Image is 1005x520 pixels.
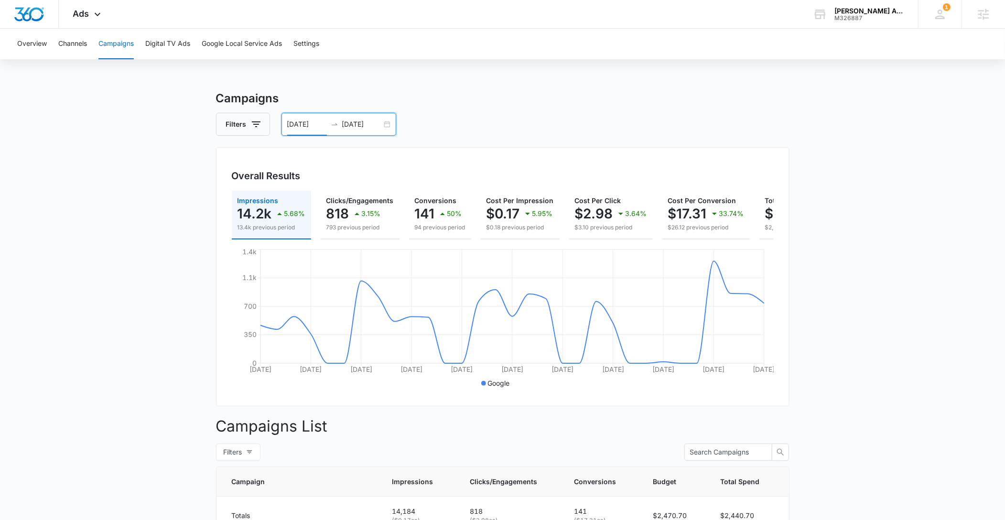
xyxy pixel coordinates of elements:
p: 5.95% [532,210,553,217]
tspan: [DATE] [652,365,674,373]
p: $2,440.70 [765,206,832,221]
h3: Overall Results [232,169,301,183]
button: Overview [17,29,47,59]
p: 793 previous period [326,223,394,232]
p: 818 [326,206,349,221]
p: $26.12 previous period [668,223,744,232]
span: Cost Per Conversion [668,196,736,205]
tspan: 0 [252,359,257,367]
button: Campaigns [98,29,134,59]
p: 3.15% [362,210,381,217]
p: $3.10 previous period [575,223,647,232]
span: search [772,448,789,456]
p: 3.64% [626,210,647,217]
p: 141 [574,506,630,516]
tspan: 1.1k [242,273,257,282]
input: End date [342,119,382,130]
span: Total Spend [721,477,760,487]
span: Cost Per Impression [486,196,554,205]
span: Clicks/Engagements [470,477,538,487]
p: $0.17 [486,206,520,221]
tspan: [DATE] [451,365,473,373]
span: swap-right [331,120,338,128]
p: 818 [470,506,551,516]
tspan: [DATE] [753,365,775,373]
div: account name [834,7,904,15]
tspan: [DATE] [249,365,271,373]
input: Search Campaigns [690,447,759,457]
span: 1 [943,3,951,11]
span: Clicks/Engagements [326,196,394,205]
button: search [772,444,789,461]
tspan: [DATE] [551,365,573,373]
p: 14,184 [392,506,447,516]
span: Conversions [415,196,457,205]
p: 50% [447,210,462,217]
span: to [331,120,338,128]
tspan: [DATE] [501,365,523,373]
span: Impressions [392,477,433,487]
tspan: [DATE] [300,365,322,373]
p: $0.18 previous period [486,223,554,232]
span: Conversions [574,477,616,487]
button: Digital TV Ads [145,29,190,59]
p: $2,455.60 previous period [765,223,865,232]
span: Ads [73,9,89,19]
div: account id [834,15,904,22]
p: 14.2k [238,206,272,221]
button: Filters [216,113,270,136]
span: Filters [224,447,242,457]
tspan: [DATE] [602,365,624,373]
p: 5.68% [284,210,305,217]
p: $2.98 [575,206,613,221]
button: Google Local Service Ads [202,29,282,59]
button: Settings [293,29,319,59]
button: Filters [216,444,260,461]
span: Cost Per Click [575,196,621,205]
p: Campaigns List [216,415,789,438]
p: 33.74% [719,210,744,217]
span: Impressions [238,196,279,205]
p: Google [488,378,510,388]
p: 94 previous period [415,223,465,232]
p: 13.4k previous period [238,223,305,232]
tspan: 1.4k [242,248,257,256]
tspan: 350 [244,330,257,338]
button: Channels [58,29,87,59]
p: 141 [415,206,435,221]
tspan: 700 [244,302,257,310]
h3: Campaigns [216,90,789,107]
tspan: [DATE] [400,365,422,373]
span: Budget [653,477,684,487]
tspan: [DATE] [702,365,724,373]
div: notifications count [943,3,951,11]
p: $17.31 [668,206,707,221]
tspan: [DATE] [350,365,372,373]
input: Start date [287,119,327,130]
span: Total Spend [765,196,804,205]
span: Campaign [232,477,356,487]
